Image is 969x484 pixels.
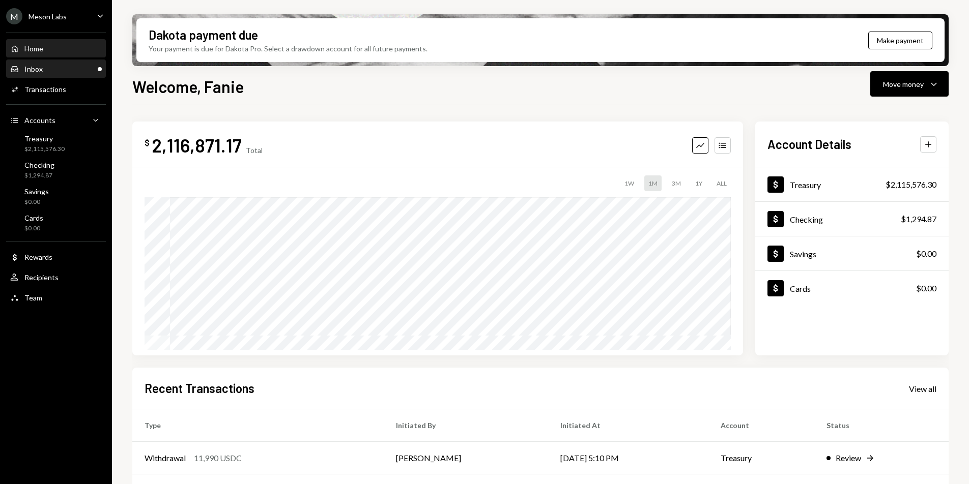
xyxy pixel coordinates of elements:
[668,175,685,191] div: 3M
[883,79,924,89] div: Move money
[886,178,936,191] div: $2,115,576.30
[24,253,52,261] div: Rewards
[712,175,731,191] div: ALL
[6,131,106,156] a: Treasury$2,115,576.30
[916,248,936,260] div: $0.00
[24,44,43,53] div: Home
[24,85,66,94] div: Transactions
[24,145,65,154] div: $2,115,576.30
[708,442,814,474] td: Treasury
[149,43,427,54] div: Your payment is due for Dakota Pro. Select a drawdown account for all future payments.
[24,65,43,73] div: Inbox
[24,273,59,282] div: Recipients
[149,26,258,43] div: Dakota payment due
[6,80,106,98] a: Transactions
[708,409,814,442] th: Account
[755,236,949,270] a: Savings$0.00
[755,271,949,305] a: Cards$0.00
[28,12,67,21] div: Meson Labs
[836,452,861,464] div: Review
[767,136,851,153] h2: Account Details
[6,111,106,129] a: Accounts
[6,59,106,78] a: Inbox
[870,71,949,97] button: Move money
[755,202,949,236] a: Checking$1,294.87
[24,293,42,302] div: Team
[6,158,106,182] a: Checking$1,294.87
[246,146,263,155] div: Total
[384,442,548,474] td: [PERSON_NAME]
[790,284,811,293] div: Cards
[644,175,662,191] div: 1M
[132,76,244,97] h1: Welcome, Fanie
[814,409,949,442] th: Status
[24,198,49,206] div: $0.00
[868,32,932,49] button: Make payment
[909,384,936,394] div: View all
[916,282,936,294] div: $0.00
[194,452,242,464] div: 11,990 USDC
[548,409,709,442] th: Initiated At
[909,383,936,394] a: View all
[790,180,821,190] div: Treasury
[6,8,22,24] div: M
[24,214,43,222] div: Cards
[620,175,638,191] div: 1W
[790,249,816,259] div: Savings
[6,248,106,266] a: Rewards
[548,442,709,474] td: [DATE] 5:10 PM
[132,409,384,442] th: Type
[24,187,49,196] div: Savings
[6,210,106,235] a: Cards$0.00
[145,452,186,464] div: Withdrawal
[384,409,548,442] th: Initiated By
[24,161,54,169] div: Checking
[901,213,936,225] div: $1,294.87
[790,215,823,224] div: Checking
[691,175,706,191] div: 1Y
[145,380,254,397] h2: Recent Transactions
[145,138,150,148] div: $
[24,116,55,125] div: Accounts
[6,268,106,286] a: Recipients
[755,167,949,201] a: Treasury$2,115,576.30
[152,134,242,157] div: 2,116,871.17
[6,39,106,57] a: Home
[6,184,106,208] a: Savings$0.00
[24,171,54,180] div: $1,294.87
[24,134,65,143] div: Treasury
[6,288,106,307] a: Team
[24,224,43,233] div: $0.00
